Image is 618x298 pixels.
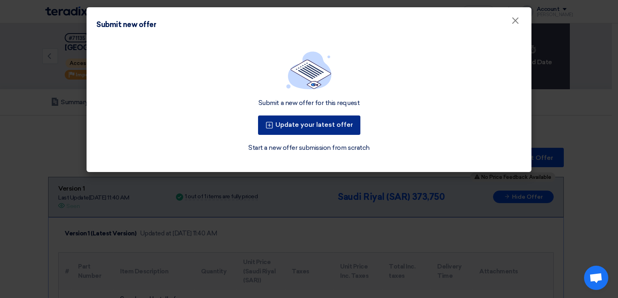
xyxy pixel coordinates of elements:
a: Open chat [584,266,608,290]
button: Update your latest offer [258,115,360,135]
div: Submit a new offer for this request [258,99,360,107]
div: Submit new offer [96,19,156,30]
img: empty_state_list.svg [286,51,332,89]
font: Update your latest offer [275,121,353,128]
a: Start a new offer submission from scratch [248,143,369,153]
button: Close [505,13,526,29]
span: × [511,15,519,31]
